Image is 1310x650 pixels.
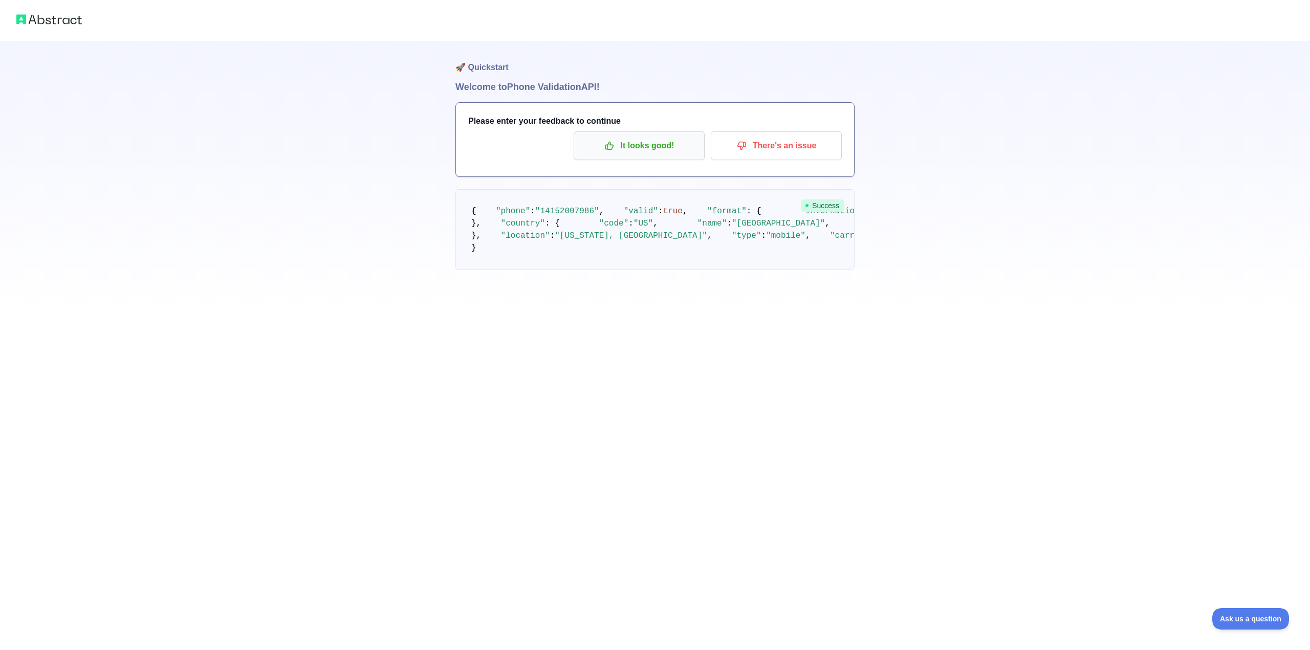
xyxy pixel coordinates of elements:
span: : { [747,207,761,216]
span: , [805,231,811,240]
span: { [471,207,476,216]
span: true [663,207,683,216]
h3: Please enter your feedback to continue [468,115,842,127]
span: "carrier" [830,231,874,240]
span: "14152007986" [535,207,599,216]
span: "format" [707,207,747,216]
span: , [599,207,604,216]
span: : [628,219,634,228]
span: , [707,231,712,240]
span: "phone" [496,207,530,216]
span: , [683,207,688,216]
span: : [530,207,535,216]
button: There's an issue [711,131,842,160]
span: "type" [732,231,761,240]
span: "location" [501,231,550,240]
code: }, }, } [471,207,1120,253]
span: , [653,219,658,228]
span: "mobile" [766,231,805,240]
span: : [761,231,767,240]
iframe: Toggle Customer Support [1212,608,1290,630]
span: : [658,207,663,216]
button: It looks good! [574,131,705,160]
span: , [825,219,830,228]
span: "[GEOGRAPHIC_DATA]" [732,219,825,228]
span: "international" [800,207,874,216]
span: : { [545,219,560,228]
span: "name" [697,219,727,228]
span: "[US_STATE], [GEOGRAPHIC_DATA]" [555,231,707,240]
span: "code" [599,219,629,228]
img: Abstract logo [16,12,82,27]
p: It looks good! [581,137,697,154]
span: : [550,231,555,240]
h1: 🚀 Quickstart [455,41,855,80]
p: There's an issue [718,137,834,154]
span: "valid" [624,207,658,216]
h1: Welcome to Phone Validation API! [455,80,855,94]
span: Success [801,199,844,212]
span: "country" [501,219,545,228]
span: "US" [634,219,653,228]
span: : [727,219,732,228]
